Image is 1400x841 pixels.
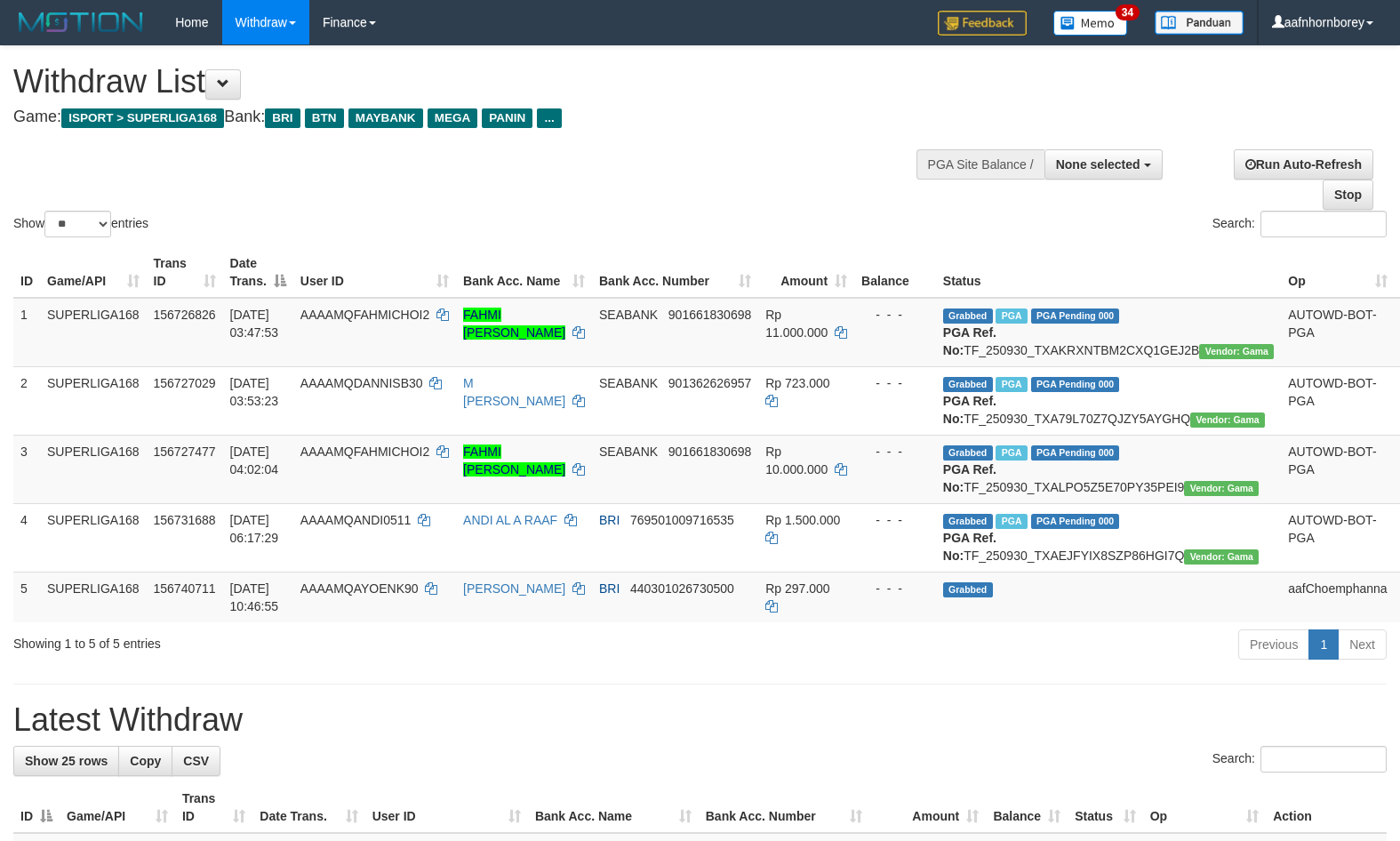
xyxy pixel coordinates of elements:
span: AAAAMQFAHMICHOI2 [300,445,429,459]
th: Bank Acc. Number: activate to sort column ascending [592,247,758,298]
a: Stop [1323,180,1373,210]
span: ... [537,108,561,128]
b: PGA Ref. No: [943,462,996,494]
span: PGA Pending [1031,377,1120,392]
img: Button%20Memo.svg [1053,11,1128,36]
span: 156727477 [154,445,216,459]
span: Vendor URL: https://trx31.1velocity.biz [1184,481,1259,496]
a: Run Auto-Refresh [1234,149,1373,180]
th: Status [936,247,1281,298]
th: Bank Acc. Name: activate to sort column ascending [528,782,699,833]
span: 34 [1116,4,1140,20]
select: Showentries [44,211,111,237]
td: TF_250930_TXALPO5Z5E70PY35PEI9 [936,435,1281,503]
span: Marked by aafromsomean [996,514,1027,529]
span: Vendor URL: https://trx31.1velocity.biz [1190,412,1265,428]
span: Vendor URL: https://trx31.1velocity.biz [1184,549,1259,565]
th: Balance: activate to sort column ascending [986,782,1068,833]
span: PGA Pending [1031,514,1120,529]
span: [DATE] 03:47:53 [230,308,279,340]
div: PGA Site Balance / [916,149,1044,180]
span: CSV [183,754,209,768]
span: PANIN [482,108,532,128]
td: SUPERLIGA168 [40,435,147,503]
td: AUTOWD-BOT-PGA [1281,366,1394,435]
th: Amount: activate to sort column ascending [758,247,854,298]
th: Op: activate to sort column ascending [1281,247,1394,298]
span: Grabbed [943,445,993,461]
span: Rp 11.000.000 [765,308,828,340]
span: Grabbed [943,377,993,392]
div: - - - [861,374,929,392]
td: SUPERLIGA168 [40,503,147,572]
a: ANDI AL A RAAF [463,513,557,527]
span: Grabbed [943,514,993,529]
th: Status: activate to sort column ascending [1068,782,1143,833]
th: ID: activate to sort column descending [13,782,60,833]
span: Marked by aafandaneth [996,308,1027,324]
td: SUPERLIGA168 [40,572,147,622]
span: Vendor URL: https://trx31.1velocity.biz [1199,344,1274,359]
span: BTN [305,108,344,128]
div: - - - [861,580,929,597]
th: Trans ID: activate to sort column ascending [147,247,223,298]
th: Date Trans.: activate to sort column ascending [252,782,364,833]
th: Game/API: activate to sort column ascending [60,782,175,833]
div: - - - [861,511,929,529]
span: BRI [265,108,300,128]
span: Rp 297.000 [765,581,829,596]
span: SEABANK [599,376,658,390]
td: 2 [13,366,40,435]
td: 3 [13,435,40,503]
a: Next [1338,629,1387,660]
span: Grabbed [943,582,993,597]
span: 156731688 [154,513,216,527]
span: MEGA [428,108,478,128]
td: aafChoemphanna [1281,572,1394,622]
button: None selected [1044,149,1163,180]
th: Bank Acc. Number: activate to sort column ascending [699,782,869,833]
span: [DATE] 10:46:55 [230,581,279,613]
span: Rp 1.500.000 [765,513,840,527]
span: AAAAMQANDI0511 [300,513,412,527]
span: Copy 901661830698 to clipboard [668,445,751,459]
th: ID [13,247,40,298]
th: Date Trans.: activate to sort column descending [223,247,293,298]
span: Grabbed [943,308,993,324]
span: SEABANK [599,445,658,459]
span: PGA Pending [1031,445,1120,461]
th: Balance [854,247,936,298]
label: Search: [1212,746,1387,773]
div: - - - [861,443,929,461]
td: AUTOWD-BOT-PGA [1281,503,1394,572]
th: Game/API: activate to sort column ascending [40,247,147,298]
input: Search: [1260,211,1387,237]
td: 5 [13,572,40,622]
span: AAAAMQFAHMICHOI2 [300,308,429,322]
a: Copy [118,746,172,776]
td: TF_250930_TXAKRXNTBM2CXQ1GEJ2B [936,298,1281,367]
a: Previous [1238,629,1309,660]
span: BRI [599,513,620,527]
input: Search: [1260,746,1387,773]
span: Copy 440301026730500 to clipboard [630,581,734,596]
span: AAAAMQAYOENK90 [300,581,419,596]
span: [DATE] 03:53:23 [230,376,279,408]
h1: Withdraw List [13,64,916,100]
span: Rp 10.000.000 [765,445,828,477]
label: Search: [1212,211,1387,237]
h4: Game: Bank: [13,108,916,126]
td: AUTOWD-BOT-PGA [1281,435,1394,503]
td: SUPERLIGA168 [40,366,147,435]
td: AUTOWD-BOT-PGA [1281,298,1394,367]
td: 1 [13,298,40,367]
span: ISPORT > SUPERLIGA168 [61,108,224,128]
th: Bank Acc. Name: activate to sort column ascending [456,247,592,298]
span: Copy 901362626957 to clipboard [668,376,751,390]
b: PGA Ref. No: [943,394,996,426]
th: Action [1266,782,1387,833]
th: Op: activate to sort column ascending [1143,782,1267,833]
div: - - - [861,306,929,324]
a: 1 [1308,629,1339,660]
span: Copy 901661830698 to clipboard [668,308,751,322]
